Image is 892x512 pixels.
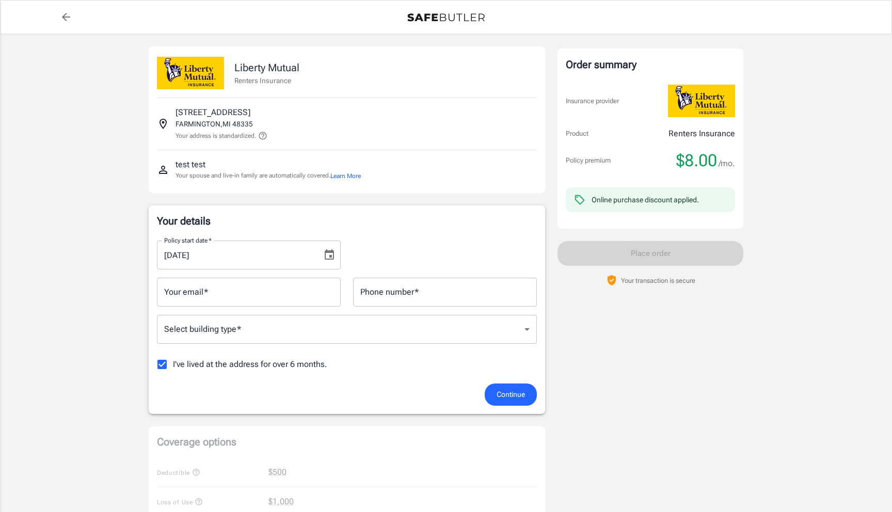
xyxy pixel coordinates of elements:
[176,171,361,181] p: Your spouse and live-in family are automatically covered.
[56,7,76,27] a: back to quotes
[176,106,250,119] p: [STREET_ADDRESS]
[485,383,537,406] button: Continue
[234,60,299,75] p: Liberty Mutual
[592,195,699,205] div: Online purchase discount applied.
[157,278,341,307] input: Enter email
[234,75,299,86] p: Renters Insurance
[353,278,537,307] input: Enter number
[319,245,340,265] button: Choose date, selected date is Sep 5, 2025
[173,358,327,371] span: I've lived at the address for over 6 months.
[157,164,169,176] svg: Insured person
[176,131,256,140] p: Your address is standardized.
[157,214,537,228] p: Your details
[176,119,253,129] p: FARMINGTON , MI 48335
[566,129,588,139] p: Product
[668,127,735,140] p: Renters Insurance
[621,276,695,285] p: Your transaction is secure
[676,150,717,171] span: $8.00
[719,156,735,171] span: /mo.
[566,57,735,72] div: Order summary
[157,241,315,269] input: MM/DD/YYYY
[164,236,212,245] label: Policy start date
[566,155,611,166] p: Policy premium
[566,96,619,106] p: Insurance provider
[157,57,224,89] img: Liberty Mutual
[176,158,205,171] p: test test
[157,118,169,130] svg: Insured address
[330,171,361,181] button: Learn More
[497,388,525,401] span: Continue
[668,85,735,117] img: Liberty Mutual
[407,13,485,22] img: Back to quotes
